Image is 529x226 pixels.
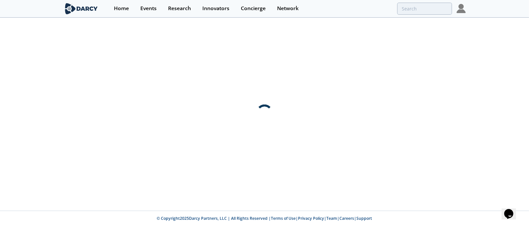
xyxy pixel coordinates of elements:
[277,6,299,11] div: Network
[241,6,266,11] div: Concierge
[140,6,157,11] div: Events
[327,216,337,221] a: Team
[298,216,324,221] a: Privacy Policy
[457,4,466,13] img: Profile
[64,3,99,14] img: logo-wide.svg
[202,6,229,11] div: Innovators
[271,216,296,221] a: Terms of Use
[340,216,354,221] a: Careers
[114,6,129,11] div: Home
[357,216,372,221] a: Support
[397,3,452,15] input: Advanced Search
[502,200,522,219] iframe: chat widget
[23,216,506,221] p: © Copyright 2025 Darcy Partners, LLC | All Rights Reserved | | | | |
[168,6,191,11] div: Research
